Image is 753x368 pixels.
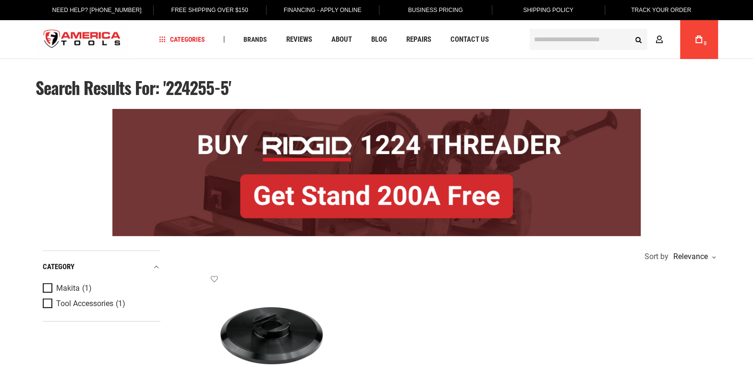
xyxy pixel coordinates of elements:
span: Categories [159,36,205,43]
span: Contact Us [450,36,489,43]
a: store logo [36,22,129,58]
span: 0 [704,41,706,46]
span: Brands [243,36,267,43]
a: About [327,33,356,46]
span: About [331,36,352,43]
span: Blog [371,36,387,43]
a: Makita (1) [43,283,158,294]
img: BOGO: Buy RIDGID® 1224 Threader, Get Stand 200A Free! [112,109,641,236]
div: category [43,261,160,273]
span: Search results for: '224255-5' [36,75,231,100]
a: Tool Accessories (1) [43,298,158,309]
a: Repairs [402,33,436,46]
span: Makita [56,284,80,293]
a: Contact Us [446,33,493,46]
a: Brands [239,33,271,46]
div: Relevance [671,253,715,261]
img: America Tools [36,22,129,58]
span: Sort by [644,253,668,261]
span: Tool Accessories [56,299,113,308]
span: Repairs [406,36,431,43]
span: (1) [82,284,92,292]
span: (1) [116,299,125,308]
a: Reviews [282,33,316,46]
div: Product Filters [43,250,160,321]
a: Blog [367,33,391,46]
span: Shipping Policy [523,7,573,13]
button: Search [629,30,647,48]
span: Reviews [286,36,312,43]
a: Categories [155,33,209,46]
a: 0 [690,20,708,59]
a: BOGO: Buy RIDGID® 1224 Threader, Get Stand 200A Free! [112,109,641,116]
